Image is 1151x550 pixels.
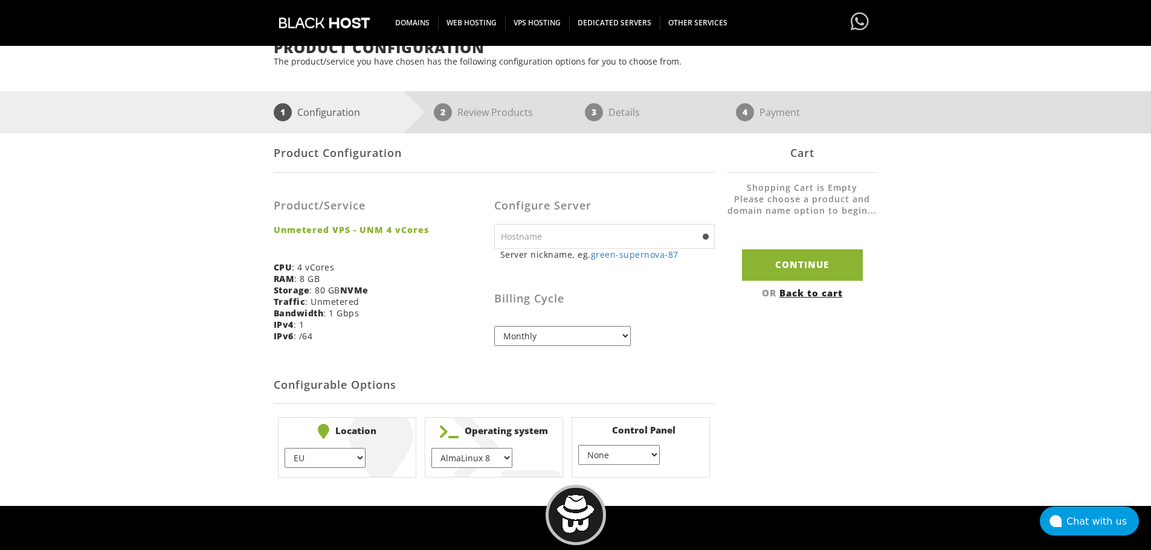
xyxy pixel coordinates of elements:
[608,103,640,121] p: Details
[434,103,452,121] span: 2
[1066,516,1139,527] div: Chat with us
[727,182,878,228] li: Shopping Cart is Empty Please choose a product and domain name option to begin...
[431,424,556,439] b: Operating system
[274,284,310,296] b: Storage
[274,56,878,67] p: The product/service you have chosen has the following configuration options for you to choose from.
[274,103,292,121] span: 1
[578,445,659,465] select: } } } }
[274,296,306,307] b: Traffic
[274,224,485,235] strong: Unmetered VPS - UNM 4 vCores
[500,249,715,260] small: Server nickname, eg.
[274,367,715,404] h2: Configurable Options
[274,40,878,56] h1: Product Configuration
[585,103,603,121] span: 3
[759,103,800,121] p: Payment
[431,448,512,468] select: } } } } } } } } } } } } } } } } } } } } }
[274,307,324,319] b: Bandwidth
[274,182,494,351] div: : 4 vCores : 8 GB : 80 GB : Unmetered : 1 Gbps : 1 : /64
[569,15,660,30] span: DEDICATED SERVERS
[438,15,506,30] span: WEB HOSTING
[285,424,410,439] b: Location
[736,103,754,121] span: 4
[742,249,863,280] input: Continue
[274,200,485,212] h3: Product/Service
[727,287,878,299] div: OR
[660,15,736,30] span: OTHER SERVICES
[494,224,715,249] input: Hostname
[297,103,360,121] p: Configuration
[494,293,715,305] h3: Billing Cycle
[556,495,595,533] img: BlackHOST mascont, Blacky.
[274,319,294,330] b: IPv4
[1040,507,1139,536] button: Chat with us
[591,249,679,260] a: green-supernova-87
[274,133,715,173] div: Product Configuration
[387,15,439,30] span: DOMAINS
[578,424,703,436] b: Control Panel
[274,273,295,284] b: RAM
[779,287,843,299] a: Back to cart
[457,103,533,121] p: Review Products
[274,330,294,342] b: IPv6
[727,133,878,173] div: Cart
[494,200,715,212] h3: Configure Server
[505,15,570,30] span: VPS HOSTING
[340,284,369,296] b: NVMe
[285,448,366,468] select: } } } } } }
[274,261,292,273] b: CPU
